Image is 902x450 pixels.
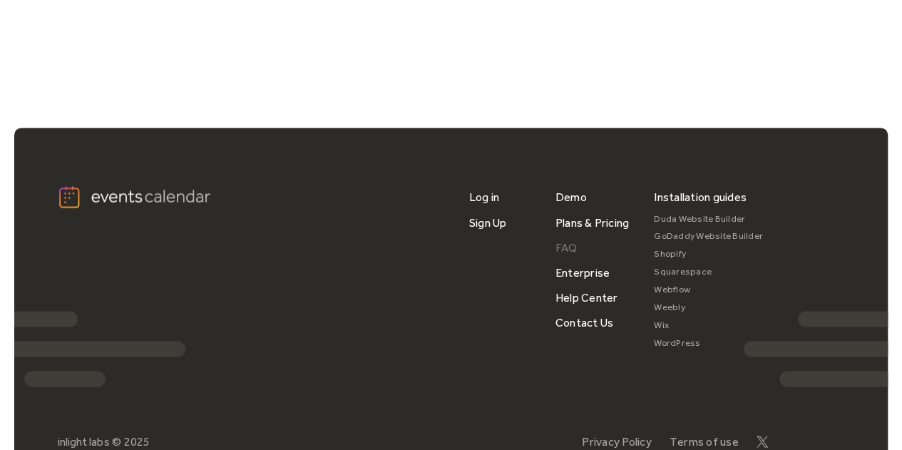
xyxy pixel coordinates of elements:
a: Webflow [654,281,763,299]
a: Duda Website Builder [654,210,763,228]
a: Help Center [555,285,618,310]
a: Log in [469,185,499,210]
a: Weebly [654,299,763,317]
a: WordPress [654,334,763,352]
a: Shopify [654,245,763,263]
a: Demo [555,185,587,210]
a: Contact Us [555,310,613,335]
a: Plans & Pricing [555,210,630,235]
div: 2025 [124,434,150,448]
a: Squarespace [654,263,763,281]
div: inlight labs © [58,434,121,448]
a: GoDaddy Website Builder [654,227,763,245]
a: Privacy Policy [582,434,651,448]
a: Enterprise [555,260,610,285]
a: Wix [654,317,763,334]
a: Terms of use [670,434,739,448]
a: Sign Up [469,210,507,235]
a: FAQ [555,235,578,260]
div: Installation guides [654,185,747,210]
